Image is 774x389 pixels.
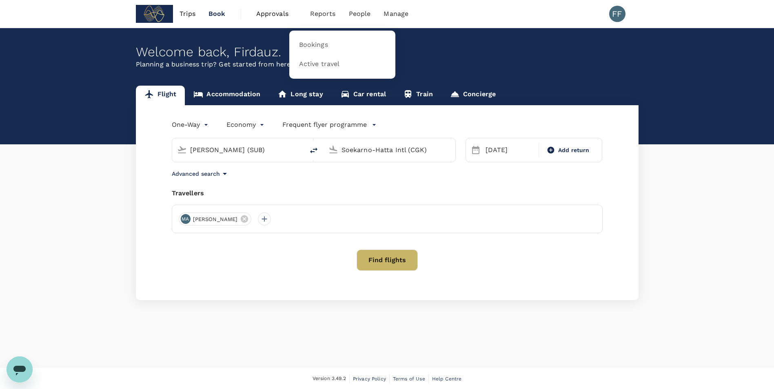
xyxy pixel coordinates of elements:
[190,144,287,156] input: Depart from
[181,214,191,224] div: MA
[558,146,590,155] span: Add return
[294,55,390,74] a: Active travel
[208,9,226,19] span: Book
[188,215,243,223] span: [PERSON_NAME]
[432,376,462,382] span: Help Centre
[482,142,537,158] div: [DATE]
[136,60,639,69] p: Planning a business trip? Get started from here.
[349,9,371,19] span: People
[353,376,386,382] span: Privacy Policy
[441,86,504,105] a: Concierge
[353,374,386,383] a: Privacy Policy
[294,35,390,55] a: Bookings
[256,9,297,19] span: Approvals
[7,356,33,382] iframe: Button to launch messaging window
[298,149,300,150] button: Open
[450,149,451,150] button: Open
[172,169,230,179] button: Advanced search
[342,144,438,156] input: Going to
[185,86,269,105] a: Accommodation
[299,60,340,69] span: Active travel
[282,120,367,130] p: Frequent flyer programme
[136,86,185,105] a: Flight
[269,86,331,105] a: Long stay
[172,170,220,178] p: Advanced search
[393,374,425,383] a: Terms of Use
[179,212,252,225] div: MA[PERSON_NAME]
[299,40,328,50] span: Bookings
[609,6,625,22] div: FF
[136,5,173,23] img: Subdimension Pte Ltd
[136,44,639,60] div: Welcome back , Firdauz .
[313,375,346,383] span: Version 3.49.2
[395,86,441,105] a: Train
[180,9,195,19] span: Trips
[304,141,324,160] button: delete
[393,376,425,382] span: Terms of Use
[282,120,377,130] button: Frequent flyer programme
[310,9,336,19] span: Reports
[332,86,395,105] a: Car rental
[172,118,210,131] div: One-Way
[357,250,418,271] button: Find flights
[172,188,603,198] div: Travellers
[432,374,462,383] a: Help Centre
[384,9,408,19] span: Manage
[226,118,266,131] div: Economy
